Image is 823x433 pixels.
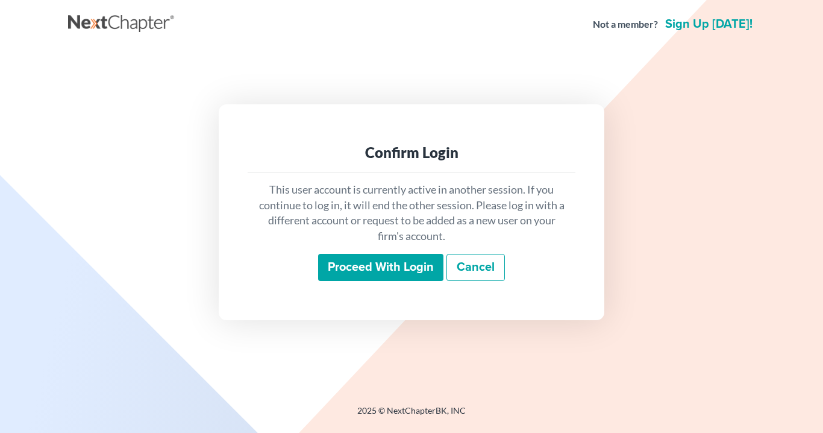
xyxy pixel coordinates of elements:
[257,143,566,162] div: Confirm Login
[68,405,755,426] div: 2025 © NextChapterBK, INC
[593,17,658,31] strong: Not a member?
[446,254,505,282] a: Cancel
[257,182,566,244] p: This user account is currently active in another session. If you continue to log in, it will end ...
[318,254,443,282] input: Proceed with login
[663,18,755,30] a: Sign up [DATE]!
